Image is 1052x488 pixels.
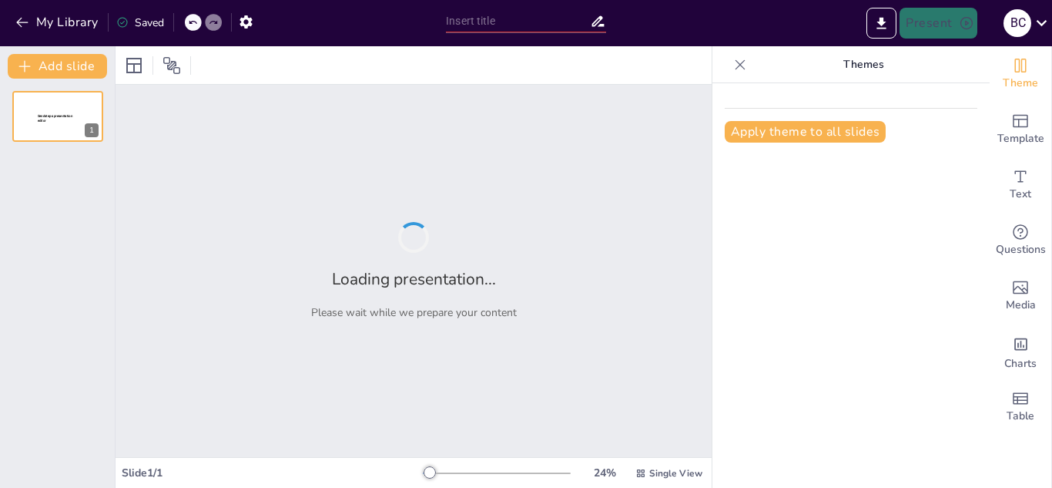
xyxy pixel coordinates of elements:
div: Saved [116,15,164,30]
div: Slide 1 / 1 [122,466,423,480]
span: Charts [1004,355,1037,372]
div: Get real-time input from your audience [990,213,1051,268]
div: Add ready made slides [990,102,1051,157]
div: Add images, graphics, shapes or video [990,268,1051,324]
button: Add slide [8,54,107,79]
input: Insert title [446,10,590,32]
div: 24 % [586,466,623,480]
div: Add text boxes [990,157,1051,213]
span: Theme [1003,75,1038,92]
div: Change the overall theme [990,46,1051,102]
p: Please wait while we prepare your content [311,305,517,320]
button: Apply theme to all slides [725,121,886,143]
div: Add charts and graphs [990,324,1051,379]
span: Position [162,56,181,75]
span: Template [997,130,1044,147]
button: Present [900,8,977,39]
span: Table [1007,408,1034,425]
div: Add a table [990,379,1051,435]
span: Text [1010,186,1031,203]
span: Sendsteps presentation editor [38,114,72,123]
span: Single View [649,467,702,480]
div: 1 [85,123,99,137]
h2: Loading presentation... [332,268,496,290]
div: 1 [12,91,103,142]
div: B c [1003,9,1031,37]
button: Export to PowerPoint [866,8,896,39]
span: Questions [996,241,1046,258]
button: B c [1003,8,1031,39]
p: Themes [752,46,974,83]
div: Layout [122,53,146,78]
button: My Library [12,10,105,35]
span: Media [1006,297,1036,314]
